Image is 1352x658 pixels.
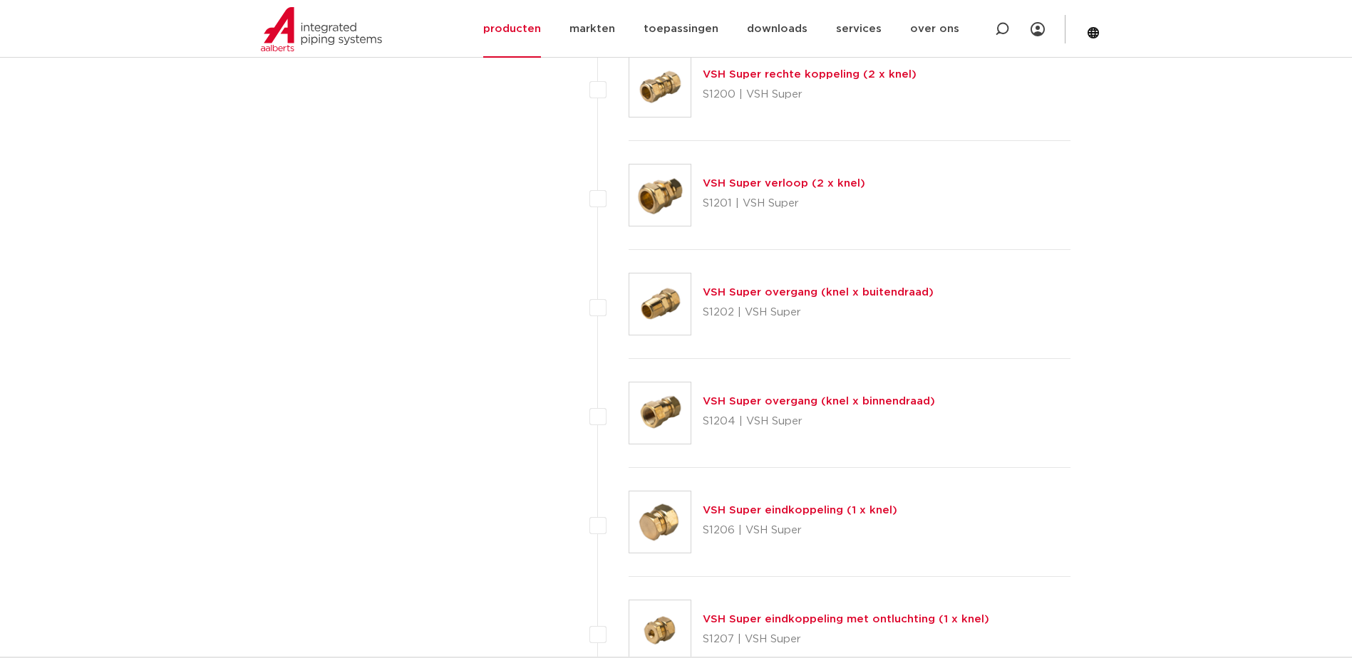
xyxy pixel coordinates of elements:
a: VSH Super rechte koppeling (2 x knel) [703,69,917,80]
img: Thumbnail for VSH Super overgang (knel x binnendraad) [629,382,691,444]
img: Thumbnail for VSH Super eindkoppeling (1 x knel) [629,491,691,553]
p: S1202 | VSH Super [703,301,934,324]
a: VSH Super overgang (knel x binnendraad) [703,396,935,407]
a: VSH Super eindkoppeling met ontluchting (1 x knel) [703,614,989,625]
a: VSH Super overgang (knel x buitendraad) [703,287,934,298]
a: VSH Super verloop (2 x knel) [703,178,865,189]
p: S1201 | VSH Super [703,192,865,215]
p: S1206 | VSH Super [703,519,897,542]
img: Thumbnail for VSH Super verloop (2 x knel) [629,164,691,226]
p: S1207 | VSH Super [703,628,989,651]
a: VSH Super eindkoppeling (1 x knel) [703,505,897,516]
p: S1204 | VSH Super [703,410,935,433]
p: S1200 | VSH Super [703,83,917,106]
img: Thumbnail for VSH Super overgang (knel x buitendraad) [629,273,691,335]
img: Thumbnail for VSH Super rechte koppeling (2 x knel) [629,56,691,117]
